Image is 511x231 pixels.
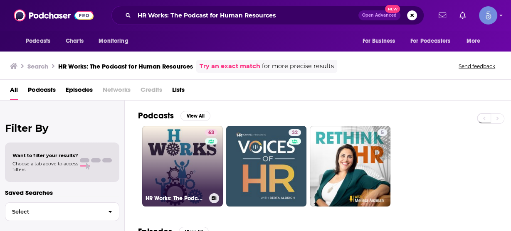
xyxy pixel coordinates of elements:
button: Open AdvancedNew [358,10,400,20]
a: 32 [226,126,307,206]
button: Send feedback [456,63,498,70]
p: Saved Searches [5,189,119,197]
a: Lists [172,83,185,100]
a: Try an exact match [200,61,260,71]
a: Charts [60,33,89,49]
a: Show notifications dropdown [435,8,449,22]
input: Search podcasts, credits, & more... [134,9,358,22]
span: For Podcasters [410,35,450,47]
button: Show profile menu [479,6,497,25]
h2: Podcasts [138,111,174,121]
a: 5 [310,126,390,206]
a: All [10,83,18,100]
a: 32 [289,129,301,136]
span: Choose a tab above to access filters. [12,161,78,172]
img: Podchaser - Follow, Share and Rate Podcasts [14,7,94,23]
button: open menu [20,33,61,49]
button: open menu [405,33,462,49]
a: Show notifications dropdown [456,8,469,22]
a: 63HR Works: The Podcast for Human Resources [142,126,223,206]
span: 63 [208,129,214,137]
span: Monitoring [99,35,128,47]
a: PodcastsView All [138,111,210,121]
a: Episodes [66,83,93,100]
span: for more precise results [262,61,334,71]
button: open menu [461,33,491,49]
span: Charts [66,35,84,47]
span: Credits [141,83,162,100]
span: 5 [381,129,384,137]
span: Select [5,209,101,214]
span: Want to filter your results? [12,152,78,158]
a: Podcasts [28,83,56,100]
span: Logged in as Spiral5-G1 [479,6,497,25]
span: Open Advanced [362,13,397,17]
button: open menu [93,33,139,49]
a: 63 [205,129,217,136]
h3: HR Works: The Podcast for Human Resources [58,62,193,70]
button: open menu [356,33,405,49]
span: New [385,5,400,13]
button: View All [180,111,210,121]
img: User Profile [479,6,497,25]
h3: HR Works: The Podcast for Human Resources [146,195,206,202]
span: Podcasts [26,35,50,47]
div: Search podcasts, credits, & more... [111,6,424,25]
span: 32 [292,129,298,137]
span: For Business [362,35,395,47]
h3: Search [27,62,48,70]
button: Select [5,202,119,221]
span: Networks [103,83,131,100]
span: More [467,35,481,47]
h2: Filter By [5,122,119,134]
a: 5 [378,129,387,136]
